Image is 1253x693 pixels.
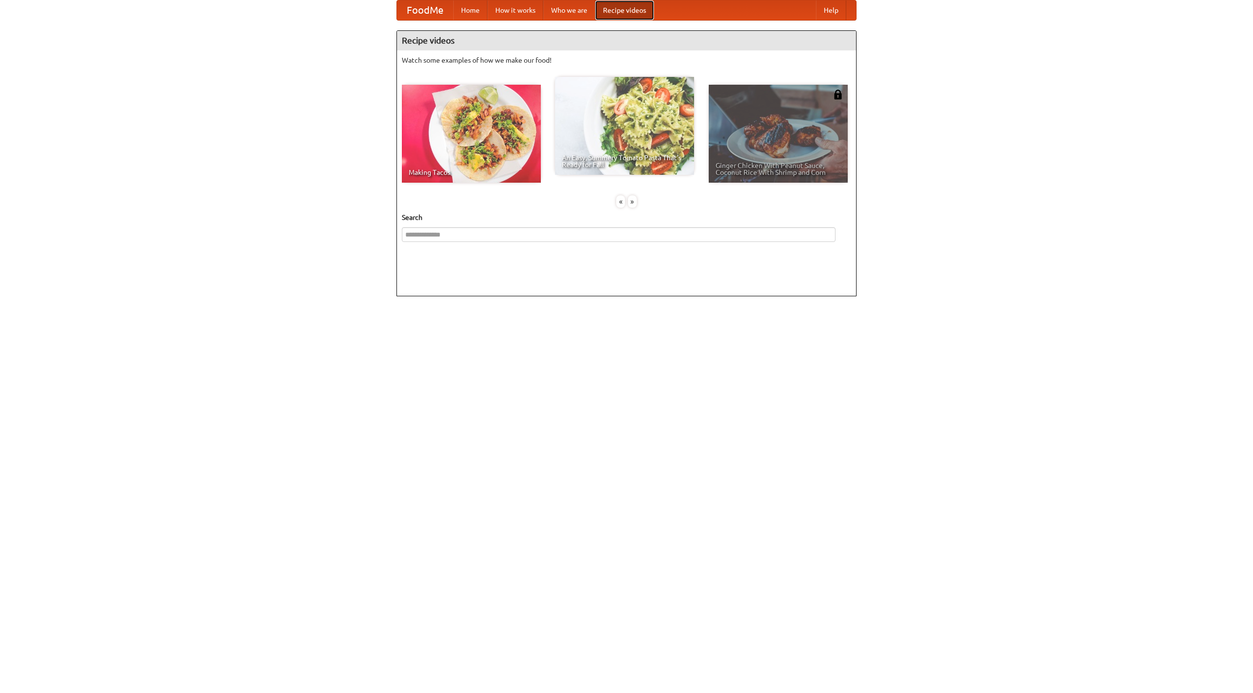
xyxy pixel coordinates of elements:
div: « [616,195,625,208]
p: Watch some examples of how we make our food! [402,55,851,65]
h4: Recipe videos [397,31,856,50]
a: Home [453,0,487,20]
span: An Easy, Summery Tomato Pasta That's Ready for Fall [562,154,687,168]
h5: Search [402,213,851,222]
a: An Easy, Summery Tomato Pasta That's Ready for Fall [555,77,694,175]
div: » [628,195,637,208]
a: Help [816,0,846,20]
a: How it works [487,0,543,20]
a: FoodMe [397,0,453,20]
img: 483408.png [833,90,843,99]
a: Recipe videos [595,0,654,20]
a: Making Tacos [402,85,541,183]
a: Who we are [543,0,595,20]
span: Making Tacos [409,169,534,176]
